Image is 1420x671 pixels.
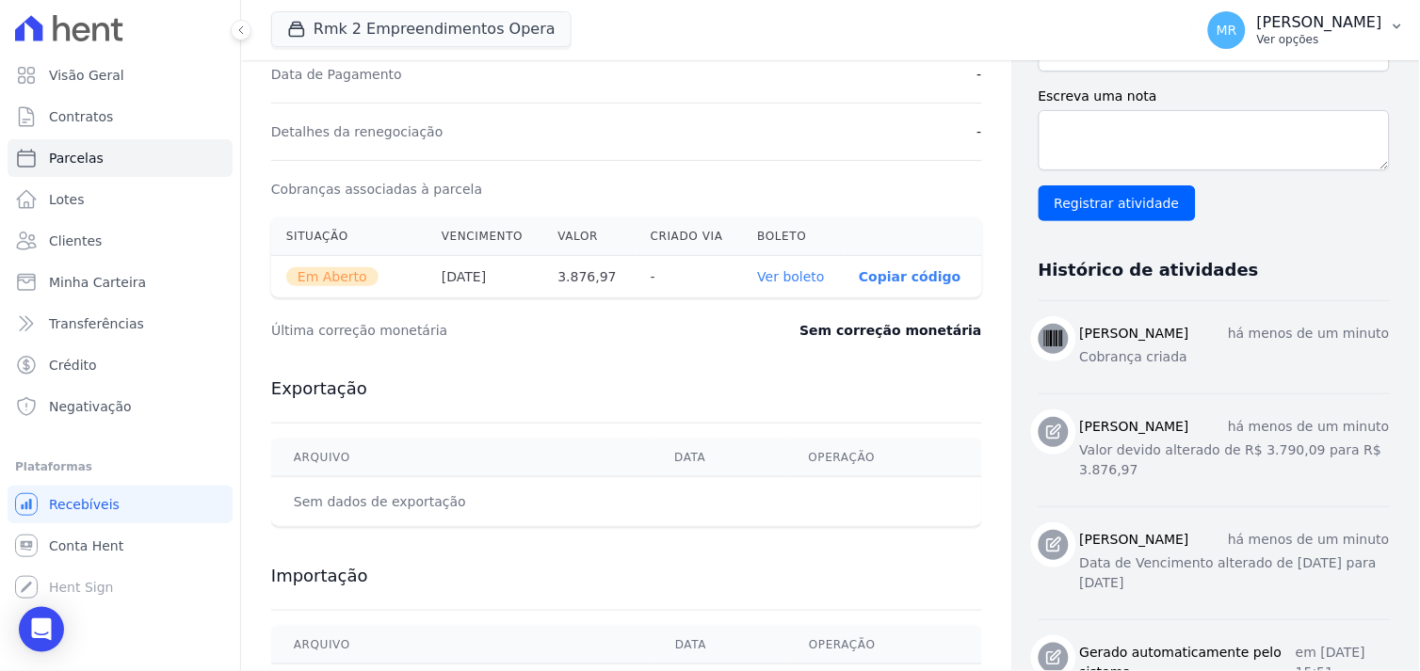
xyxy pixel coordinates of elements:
[49,107,113,126] span: Contratos
[543,256,636,298] th: 3.876,97
[271,565,982,587] h3: Importação
[8,264,233,301] a: Minha Carteira
[271,180,482,199] dt: Cobranças associadas à parcela
[427,256,542,298] th: [DATE]
[271,477,652,527] td: Sem dados de exportação
[49,273,146,292] span: Minha Carteira
[1257,32,1382,47] p: Ver opções
[8,486,233,523] a: Recebíveis
[49,149,104,168] span: Parcelas
[8,222,233,260] a: Clientes
[859,269,960,284] button: Copiar código
[977,122,982,141] dd: -
[271,11,572,47] button: Rmk 2 Empreendimentos Opera
[49,314,144,333] span: Transferências
[271,217,427,256] th: Situação
[1217,24,1237,37] span: MR
[8,305,233,343] a: Transferências
[758,269,825,284] a: Ver boleto
[1193,4,1420,56] button: MR [PERSON_NAME] Ver opções
[286,267,379,286] span: Em Aberto
[1039,259,1259,281] h3: Histórico de atividades
[8,388,233,425] a: Negativação
[977,65,982,84] dd: -
[49,397,132,416] span: Negativação
[49,232,102,250] span: Clientes
[1257,13,1382,32] p: [PERSON_NAME]
[271,377,982,400] h3: Exportação
[636,217,743,256] th: Criado via
[1228,417,1390,437] p: há menos de um minuto
[271,65,402,84] dt: Data de Pagamento
[1039,87,1390,106] label: Escreva uma nota
[15,455,225,478] div: Plataformas
[49,536,123,555] span: Conta Hent
[653,626,786,664] th: Data
[652,439,785,477] th: Data
[271,122,444,141] dt: Detalhes da renegociação
[799,321,981,340] dd: Sem correção monetária
[19,607,64,652] div: Open Intercom Messenger
[1228,324,1390,343] p: há menos de um minuto
[1080,553,1390,593] p: Data de Vencimento alterado de [DATE] para [DATE]
[8,98,233,136] a: Contratos
[427,217,542,256] th: Vencimento
[49,190,85,209] span: Lotes
[49,356,97,375] span: Crédito
[543,217,636,256] th: Valor
[786,626,982,664] th: Operação
[49,66,124,85] span: Visão Geral
[8,139,233,177] a: Parcelas
[1228,530,1390,550] p: há menos de um minuto
[8,527,233,565] a: Conta Hent
[1080,324,1189,343] h3: [PERSON_NAME]
[636,256,743,298] th: -
[8,56,233,94] a: Visão Geral
[271,626,653,664] th: Arquivo
[1080,440,1390,480] p: Valor devido alterado de R$ 3.790,09 para R$ 3.876,97
[1080,530,1189,550] h3: [PERSON_NAME]
[1039,185,1196,221] input: Registrar atividade
[1080,417,1189,437] h3: [PERSON_NAME]
[8,181,233,218] a: Lotes
[1080,347,1390,367] p: Cobrança criada
[743,217,845,256] th: Boleto
[8,346,233,384] a: Crédito
[271,321,691,340] dt: Última correção monetária
[271,439,652,477] th: Arquivo
[49,495,120,514] span: Recebíveis
[786,439,982,477] th: Operação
